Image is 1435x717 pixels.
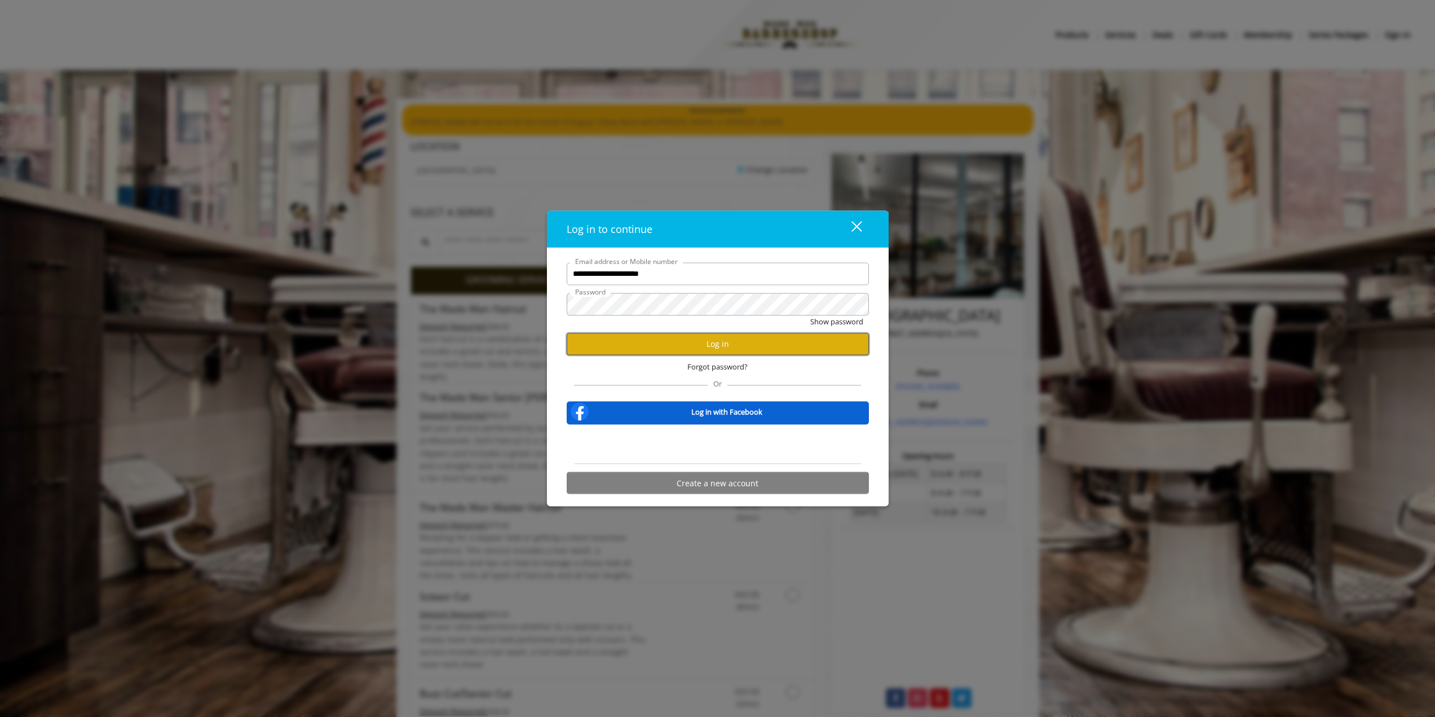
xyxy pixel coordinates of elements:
[660,432,775,457] iframe: Sign in with Google Button
[810,315,863,327] button: Show password
[831,217,869,240] button: close dialog
[691,406,762,418] b: Log in with Facebook
[569,256,683,266] label: Email address or Mobile number
[567,293,869,315] input: Password
[567,262,869,285] input: Email address or Mobile number
[838,221,861,237] div: close dialog
[567,472,869,494] button: Create a new account
[687,360,748,372] span: Forgot password?
[567,222,652,235] span: Log in to continue
[568,401,591,423] img: facebook-logo
[567,333,869,355] button: Log in
[708,379,727,389] span: Or
[569,286,611,297] label: Password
